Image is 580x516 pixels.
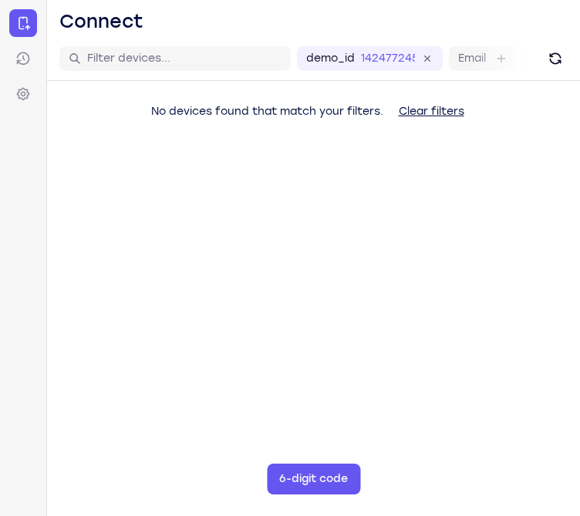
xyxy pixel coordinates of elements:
[543,46,568,71] button: Refresh
[87,51,282,66] input: Filter devices...
[151,105,383,118] span: No devices found that match your filters.
[386,96,477,127] button: Clear filters
[9,45,37,72] a: Sessions
[9,9,37,37] a: Connect
[59,9,143,34] h1: Connect
[306,51,355,66] label: demo_id
[9,80,37,108] a: Settings
[267,464,360,494] button: 6-digit code
[458,51,486,66] label: Email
